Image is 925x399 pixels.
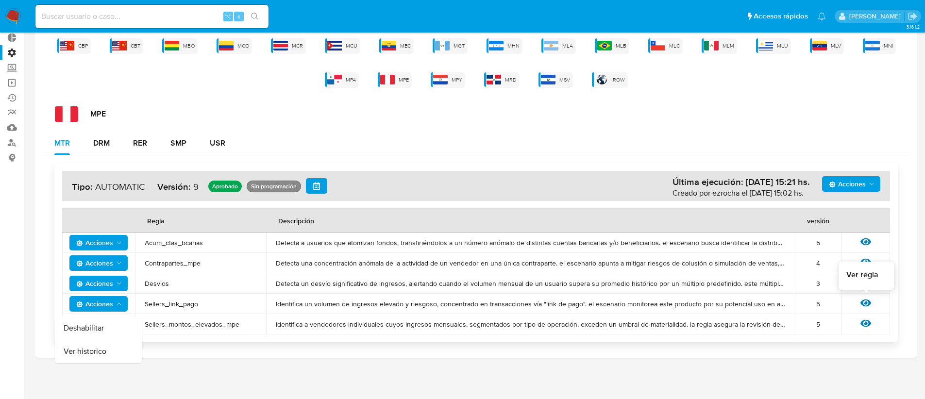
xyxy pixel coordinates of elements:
[849,12,904,21] p: ezequielignacio.rocha@mercadolibre.com
[245,10,265,23] button: search-icon
[818,12,826,20] a: Notificaciones
[908,11,918,21] a: Salir
[35,10,269,23] input: Buscar usuario o caso...
[906,23,920,31] span: 3.161.2
[224,12,232,21] span: ⌥
[237,12,240,21] span: s
[754,11,808,21] span: Accesos rápidos
[846,269,878,280] span: Ver regla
